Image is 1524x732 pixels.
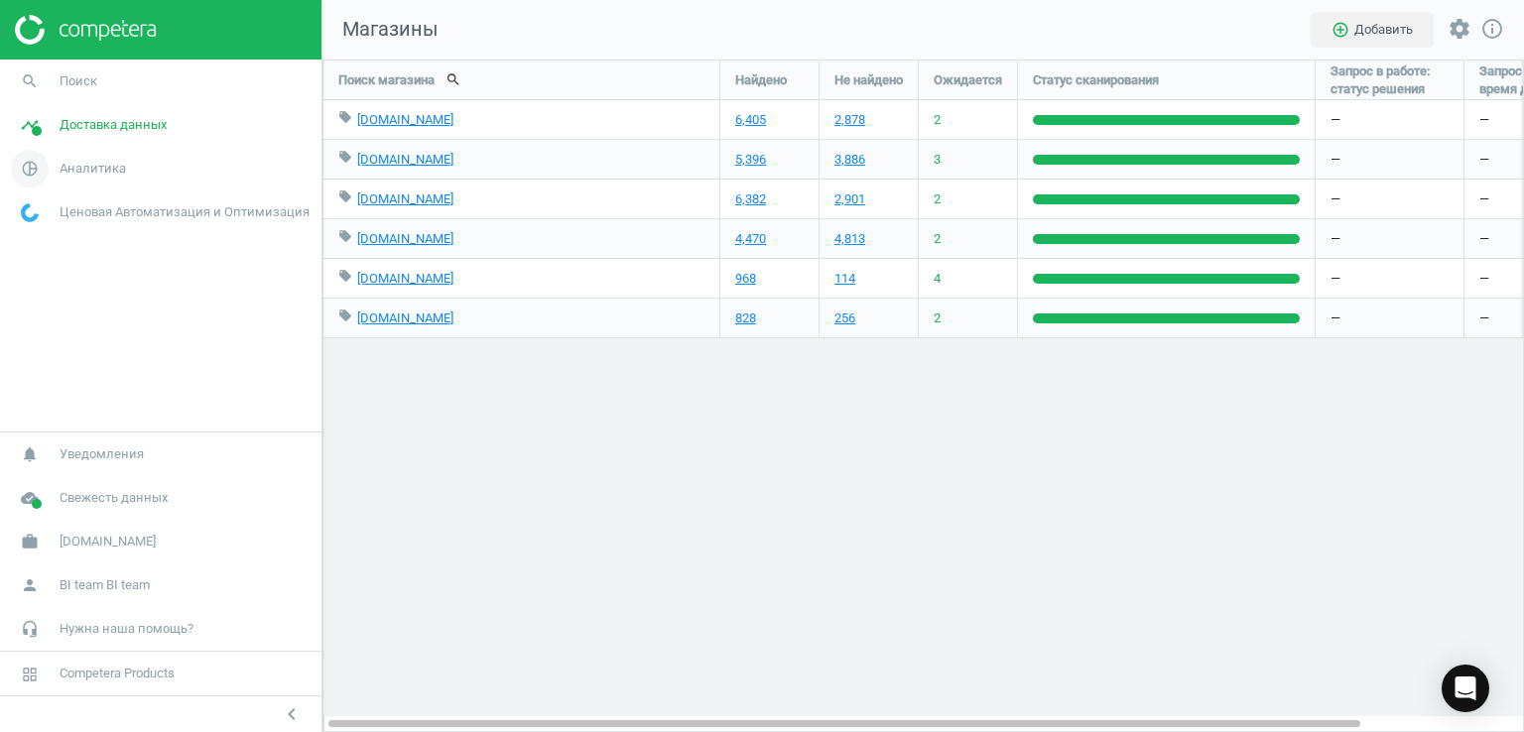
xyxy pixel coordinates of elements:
[357,231,453,246] a: [DOMAIN_NAME]
[1316,299,1463,337] div: —
[338,189,352,203] i: local_offer
[735,71,787,89] span: Найдено
[60,620,193,638] span: Нужна наша помощь?
[11,106,49,144] i: timeline
[21,203,39,222] img: wGWNvw8QSZomAAAAABJRU5ErkJggg==
[338,308,352,322] i: local_offer
[60,533,156,550] span: [DOMAIN_NAME]
[934,230,941,248] span: 2
[435,62,472,96] button: search
[834,71,903,89] span: Не найдено
[735,309,756,327] a: 828
[834,111,865,129] a: 2,878
[60,203,310,221] span: Ценовая Автоматизация и Оптимизация
[834,151,865,169] a: 3,886
[60,72,97,90] span: Поиск
[60,576,150,594] span: BI team BI team
[60,116,167,134] span: Доставка данных
[60,665,175,682] span: Competera Products
[1479,230,1489,248] span: —
[11,150,49,187] i: pie_chart_outlined
[11,566,49,604] i: person
[1479,151,1489,169] span: —
[357,271,453,286] a: [DOMAIN_NAME]
[1480,17,1504,43] a: info_outline
[1316,140,1463,179] div: —
[11,479,49,517] i: cloud_done
[834,309,855,327] a: 256
[934,111,941,129] span: 2
[11,435,49,473] i: notifications
[834,190,865,208] a: 2,901
[1332,21,1349,39] i: add_circle_outline
[1480,17,1504,41] i: info_outline
[1033,71,1159,89] span: Статус сканирования
[280,702,304,726] i: chevron_left
[338,229,352,243] i: local_offer
[11,62,49,100] i: search
[11,610,49,648] i: headset_mic
[267,701,317,727] button: chevron_left
[1439,8,1480,51] button: settings
[338,110,352,124] i: local_offer
[357,112,453,127] a: [DOMAIN_NAME]
[60,445,144,463] span: Уведомления
[1479,190,1489,208] span: —
[1479,270,1489,288] span: —
[1316,259,1463,298] div: —
[735,151,766,169] a: 5,396
[1479,111,1489,129] span: —
[1316,219,1463,258] div: —
[1316,100,1463,139] div: —
[338,269,352,283] i: local_offer
[934,71,1002,89] span: Ожидается
[357,191,453,206] a: [DOMAIN_NAME]
[934,309,941,327] span: 2
[735,270,756,288] a: 968
[323,61,719,99] div: Поиск магазина
[60,489,168,507] span: Свежесть данных
[338,150,352,164] i: local_offer
[1448,17,1471,41] i: settings
[934,270,941,288] span: 4
[322,16,439,44] span: Магазины
[934,190,941,208] span: 2
[735,111,766,129] a: 6,405
[1479,309,1489,327] span: —
[735,190,766,208] a: 6,382
[357,310,453,325] a: [DOMAIN_NAME]
[11,523,49,560] i: work
[357,152,453,167] a: [DOMAIN_NAME]
[60,160,126,178] span: Аналитика
[1331,62,1449,98] span: Запрос в работе: статус решения
[735,230,766,248] a: 4,470
[834,270,855,288] a: 114
[15,15,156,45] img: ajHJNr6hYgQAAAAASUVORK5CYII=
[934,151,941,169] span: 3
[1316,180,1463,218] div: —
[834,230,865,248] a: 4,813
[1442,665,1489,712] div: Open Intercom Messenger
[1311,12,1434,48] button: add_circle_outlineДобавить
